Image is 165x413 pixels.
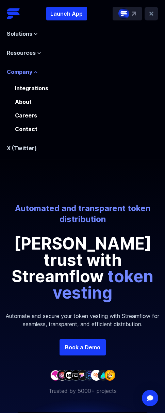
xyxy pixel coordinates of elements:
a: Integrations [15,85,48,92]
img: company-7 [91,370,102,380]
a: Book a Demo [60,339,106,355]
img: company-9 [104,370,115,380]
img: top-right-arrow.svg [132,12,136,16]
span: Resources [7,49,36,57]
button: Company [7,68,38,76]
p: [PERSON_NAME] trust with Streamflow [5,236,160,301]
img: company-4 [70,370,81,380]
button: Solutions [7,30,38,38]
button: Launch App [46,7,87,20]
img: company-6 [84,370,95,380]
a: About [15,98,32,105]
span: Solutions [7,30,32,38]
img: streamflow-logo-circle.png [118,8,129,19]
img: company-2 [57,370,68,380]
a: X (Twitter) [7,145,37,152]
img: company-8 [98,370,109,380]
div: Open Intercom Messenger [142,390,158,406]
button: Resources [7,49,41,57]
p: Trusted by 5000+ projects [49,387,117,395]
img: Streamflow Logo [7,7,20,20]
img: company-1 [50,370,61,380]
img: company-3 [64,370,75,380]
img: company-5 [77,370,88,380]
span: Company [7,68,32,76]
span: token vesting [53,266,153,303]
p: Automated and transparent token distribution [5,203,160,225]
a: Contact [15,126,37,132]
a: Careers [15,112,37,119]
